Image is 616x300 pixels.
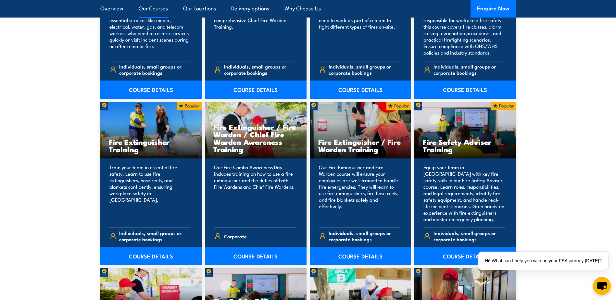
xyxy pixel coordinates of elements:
[423,164,505,222] p: Equip your team in [GEOGRAPHIC_DATA] with key fire safety skills in our Fire Safety Adviser cours...
[593,277,611,295] button: chat-button
[414,81,516,99] a: COURSE DETAILS
[119,230,191,242] span: Individuals, small groups or corporate bookings
[109,138,194,153] h3: Fire Extinguisher Training
[224,231,247,241] span: Corporate
[100,247,202,265] a: COURSE DETAILS
[205,247,307,265] a: COURSE DETAILS
[329,230,400,242] span: Individuals, small groups or corporate bookings
[205,81,307,99] a: COURSE DETAILS
[434,230,505,242] span: Individuals, small groups or corporate bookings
[318,138,403,153] h3: Fire Extinguisher / Fire Warden Training
[310,247,411,265] a: COURSE DETAILS
[213,123,298,153] h3: Fire Extinguisher / Fire Warden / Chief Fire Warden Awareness Training
[434,63,505,76] span: Individuals, small groups or corporate bookings
[214,164,295,222] p: Our Fire Combo Awareness Day includes training on how to use a fire extinguisher and the duties o...
[310,81,411,99] a: COURSE DETAILS
[423,138,508,153] h3: Fire Safety Adviser Training
[109,164,191,222] p: Train your team in essential fire safety. Learn to use fire extinguishers, hose reels, and blanke...
[478,252,608,270] div: Hi! What can I help you with on your FSA journey [DATE]?
[100,81,202,99] a: COURSE DETAILS
[224,63,295,76] span: Individuals, small groups or corporate bookings
[414,247,516,265] a: COURSE DETAILS
[319,164,400,222] p: Our Fire Extinguisher and Fire Warden course will ensure your employees are well-trained to handl...
[119,63,191,76] span: Individuals, small groups or corporate bookings
[329,63,400,76] span: Individuals, small groups or corporate bookings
